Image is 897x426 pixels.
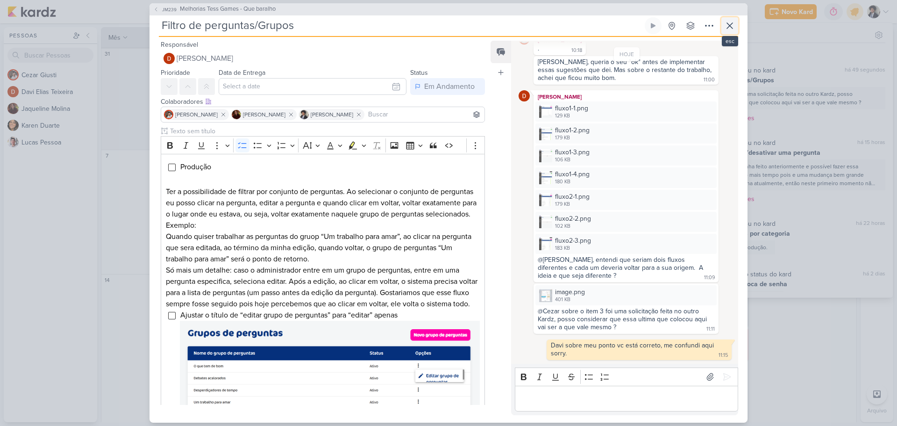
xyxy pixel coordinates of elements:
div: @Cezar sobre o item 3 foi uma solicitação feita no outro Kardz, posso considerar que essa ultima ... [538,307,709,331]
span: [PERSON_NAME] [175,110,218,119]
div: Em Andamento [424,81,475,92]
button: Em Andamento [410,78,485,95]
p: Quando quiser trabalhar as perguntas do gruop “Um trabalho para amar”, ao clicar na pergunta que ... [166,231,480,265]
label: Prioridade [161,69,190,77]
div: 11:15 [719,352,728,359]
div: 102 KB [555,223,591,230]
div: Davi sobre meu ponto vc está correto, me confundi aqui sorry. [551,341,716,357]
div: 106 KB [555,156,590,164]
img: mV4BUWOJcamzvBA2Ppsh73xmr0lCiwBE6xMjPMqJ.png [539,149,552,162]
div: fluxo2-3.png [555,236,591,245]
input: Kard Sem Título [159,17,643,34]
div: 11:00 [704,76,715,84]
input: Select a date [219,78,406,95]
span: [PERSON_NAME] [177,53,233,64]
div: 129 KB [555,112,588,120]
div: fluxo2-2.png [555,214,591,224]
img: Pedro Luahn Simões [299,110,309,119]
img: 9tXjhVpfOwk63WOwjwbKQL4kN4wQoQTbOqm3c2SO.png [539,193,552,206]
img: qC2xzZzpnB9ghYcZYCbVZIakDIbaXkFTHFAFFfYm.png [539,127,552,140]
div: fluxo1-3.png [555,147,590,157]
div: [PERSON_NAME], queria o seu "ok" antes de implementar essas sugestões que dei. Mas sobre o restan... [538,58,713,82]
img: Davi Elias Teixeira [519,90,530,101]
div: . [538,44,539,52]
div: fluxo1-4.png [535,167,717,188]
div: 10:18 [571,47,582,54]
div: 183 KB [555,245,591,252]
input: Buscar [366,109,483,120]
div: fluxo1-2.png [535,123,717,144]
div: 179 KB [555,201,590,208]
div: fluxo2-2.png [535,212,717,232]
div: Editor editing area: main [515,386,738,412]
div: fluxo2-1.png [555,192,590,202]
div: fluxo1-1.png [535,101,717,122]
label: Data de Entrega [219,69,265,77]
img: VlwUpx9fj7qwqOF76zsqVbSIYEOMrMFwdkJQH9Jo.png [539,289,552,302]
img: Davi Elias Teixeira [164,53,175,64]
div: image.png [535,285,717,305]
div: fluxo1-4.png [555,169,590,179]
p: Só mais um detalhe: caso o administrador entre em um grupo de perguntas, entre em uma pergunta es... [166,265,480,310]
div: Ligar relógio [649,22,657,29]
div: fluxo2-3.png [535,234,717,254]
img: Cezar Giusti [164,110,173,119]
div: 180 KB [555,178,590,186]
button: [PERSON_NAME] [161,50,485,67]
span: [PERSON_NAME] [311,110,353,119]
div: 401 KB [555,296,585,303]
img: Jaqueline Molina [232,110,241,119]
div: Editor toolbar [515,368,738,386]
label: Responsável [161,41,198,49]
div: 11:11 [706,325,715,333]
div: fluxo2-1.png [535,190,717,210]
span: Produção [180,162,211,172]
input: Texto sem título [168,126,485,136]
img: ajeMbPlDANIi8jSH8HqMPudqY8yQH7zYdzyr1HAq.png [539,215,552,228]
p: Ter a possibilidade de filtrar por conjunto de perguntas. Ao selecionar o conjunto de perguntas e... [166,186,480,231]
img: E2ZhzlHCFTghdVtzB2qDNsltdqnZ7rQ3ewbljDEI.png [539,237,552,250]
img: caTT34TWi9DMFti2Fqq0m82Z8QGR4WYgShF6P8aJ.png [539,171,552,184]
div: fluxo1-1.png [555,103,588,113]
div: Colaboradores [161,97,485,107]
div: @[PERSON_NAME], entendi que seriam dois fluxos diferentes e cada um deveria voltar para a sua ori... [538,256,705,280]
div: esc [722,36,738,46]
div: fluxo1-3.png [535,145,717,166]
img: lutrpDq3krT8SYiCyf9RJHz3U0zKuwokaAVjlsDx.png [539,105,552,118]
div: image.png [555,287,585,297]
label: Status [410,69,428,77]
div: fluxo1-2.png [555,125,590,135]
div: Editor toolbar [161,136,485,154]
div: [PERSON_NAME] [535,92,717,101]
span: [PERSON_NAME] [243,110,285,119]
div: 179 KB [555,134,590,142]
div: 11:09 [704,274,715,282]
